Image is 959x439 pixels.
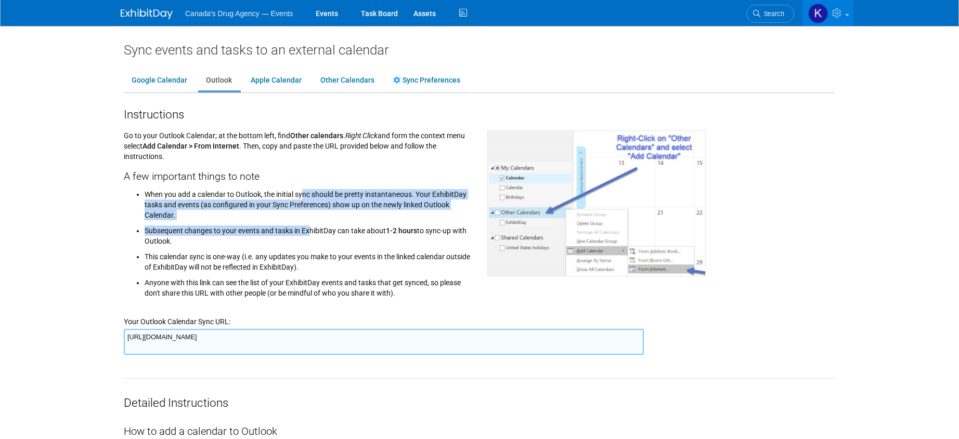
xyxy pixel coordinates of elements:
[124,162,472,184] div: A few important things to note
[290,131,343,140] span: Other calendars
[124,411,835,439] div: How to add a calendar to Outlook
[124,103,835,123] div: Instructions
[760,10,784,18] span: Search
[345,131,378,140] i: Right Click
[145,246,472,272] li: This calendar sync is one-way (i.e. any updates you make to your events in the linked calendar ou...
[808,4,828,23] img: Kristen Trevisan
[198,71,240,90] a: Outlook
[145,272,472,298] li: Anyone with this link can see the list of your ExhibitDay events and tasks that get synced, so pl...
[116,123,479,303] div: Go to your Outlook Calendar; at the bottom left, find . and form the context menu select . Then, ...
[145,220,472,246] li: Subsequent changes to your events and tasks in ExhibitDay can take about to sync-up with Outlook.
[124,329,644,355] textarea: [URL][DOMAIN_NAME]
[243,71,309,90] a: Apple Calendar
[142,142,239,150] span: Add Calendar > From Internet
[124,42,835,58] div: Sync events and tasks to an external calendar
[185,9,293,18] span: Canada's Drug Agency — Events
[487,130,706,276] img: Outlook Calendar screen shot for adding external calendar
[746,5,794,23] a: Search
[313,71,382,90] a: Other Calendars
[386,227,417,235] span: 1-2 hours
[124,303,835,327] div: Your Outlook Calendar Sync URL:
[385,71,468,90] a: Sync Preferences
[124,379,835,411] div: Detailed Instructions
[145,187,472,220] li: When you add a calendar to Outlook, the initial sync should be pretty instantaneous. Your Exhibit...
[124,71,195,90] a: Google Calendar
[121,9,173,19] img: ExhibitDay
